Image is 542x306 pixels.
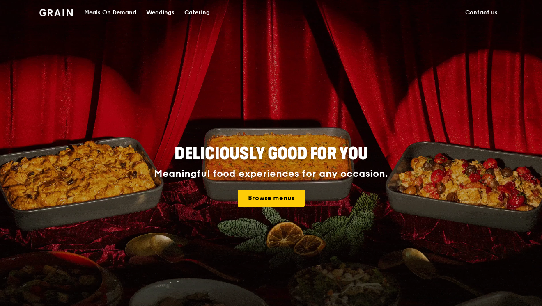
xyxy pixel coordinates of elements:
[39,9,73,16] img: Grain
[141,0,179,25] a: Weddings
[84,0,136,25] div: Meals On Demand
[460,0,503,25] a: Contact us
[123,168,419,180] div: Meaningful food experiences for any occasion.
[184,0,210,25] div: Catering
[238,190,305,207] a: Browse menus
[175,144,368,164] span: Deliciously good for you
[146,0,175,25] div: Weddings
[179,0,215,25] a: Catering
